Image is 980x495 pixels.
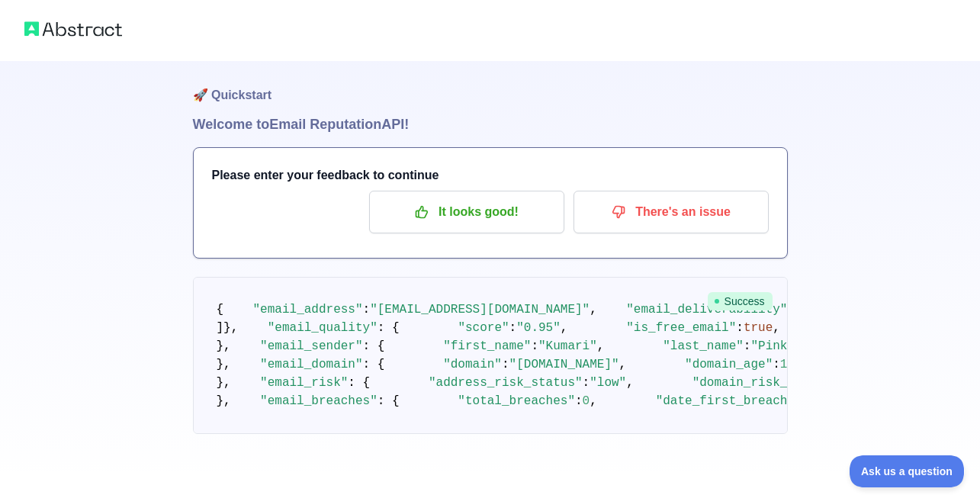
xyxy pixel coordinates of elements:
span: "score" [458,321,509,335]
span: , [773,321,780,335]
iframe: Toggle Customer Support [850,455,965,487]
span: : { [378,394,400,408]
h3: Please enter your feedback to continue [212,166,769,185]
span: "email_risk" [260,376,348,390]
span: , [597,339,605,353]
p: It looks good! [381,199,553,225]
span: 10969 [780,358,817,371]
span: "Kumari" [538,339,597,353]
span: , [590,303,597,317]
span: : [773,358,780,371]
span: : { [363,358,385,371]
span: "email_quality" [268,321,378,335]
p: There's an issue [585,199,757,225]
span: "email_breaches" [260,394,378,408]
span: "last_name" [663,339,744,353]
span: , [619,358,627,371]
span: : { [363,339,385,353]
span: "0.95" [516,321,561,335]
span: "email_sender" [260,339,362,353]
span: "domain_risk_status" [692,376,839,390]
span: , [561,321,568,335]
span: "low" [590,376,626,390]
span: : { [348,376,370,390]
span: "email_domain" [260,358,362,371]
span: : [363,303,371,317]
span: : { [378,321,400,335]
span: "is_free_email" [626,321,736,335]
span: "domain" [443,358,502,371]
span: "email_address" [253,303,363,317]
span: , [626,376,634,390]
span: : [736,321,744,335]
span: "[EMAIL_ADDRESS][DOMAIN_NAME]" [370,303,590,317]
h1: 🚀 Quickstart [193,56,788,114]
span: "first_name" [443,339,531,353]
img: Abstract logo [24,18,122,40]
span: : [575,394,583,408]
span: "address_risk_status" [429,376,583,390]
span: : [502,358,509,371]
span: "date_first_breached" [656,394,810,408]
button: It looks good! [369,191,564,233]
span: 0 [583,394,590,408]
span: true [744,321,773,335]
button: There's an issue [574,191,769,233]
span: : [744,339,751,353]
span: "email_deliverability" [626,303,787,317]
h1: Welcome to Email Reputation API! [193,114,788,135]
span: : [583,376,590,390]
span: "total_breaches" [458,394,575,408]
span: { [217,303,224,317]
span: "domain_age" [685,358,773,371]
span: , [590,394,597,408]
span: Success [708,292,773,310]
span: : [509,321,517,335]
span: "Pinky" [750,339,802,353]
span: : [531,339,538,353]
span: "[DOMAIN_NAME]" [509,358,619,371]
